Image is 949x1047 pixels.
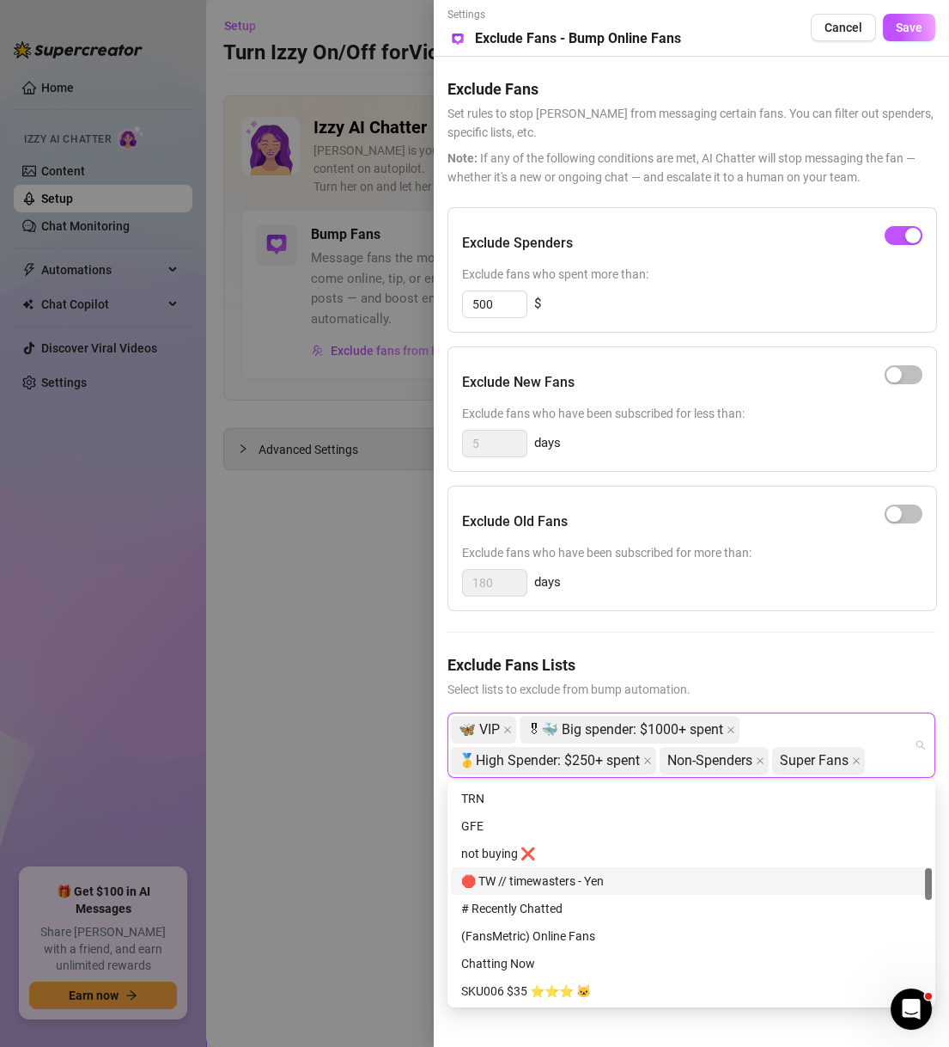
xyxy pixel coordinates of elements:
[451,950,932,977] div: Chatting Now
[660,747,769,775] span: Non-Spenders
[451,977,932,1005] div: SKU006 $35 ⭐️⭐️⭐️ 🐱
[461,872,922,891] div: 🛑 TW // timewasters - Yen
[643,756,652,765] span: close
[451,895,932,922] div: # Recently Chatted
[534,572,561,593] span: days
[461,982,922,1001] div: SKU006 $35 ⭐️⭐️⭐️ 🐱
[461,844,922,863] div: not buying ❌
[534,433,561,454] span: days
[451,867,932,895] div: 🛑 TW // timewasters - Yen
[891,989,932,1030] iframe: Intercom live chat
[462,511,568,532] h5: Exclude Old Fans
[462,372,575,393] h5: Exclude New Fans
[756,756,764,765] span: close
[772,747,865,775] span: Super Fans
[475,28,681,49] h5: Exclude Fans - Bump Online Fans
[527,717,723,743] span: 🎖🐳 Big spender: $1000+ spent
[461,954,922,973] div: Chatting Now
[461,899,922,918] div: # Recently Chatted
[462,265,922,284] span: Exclude fans who spent more than:
[451,785,932,812] div: TRN
[459,717,500,743] span: 🦋 VIP
[896,21,922,34] span: Save
[451,840,932,867] div: not buying ❌
[462,233,573,254] h5: Exclude Spenders
[520,716,739,744] span: 🎖🐳 Big spender: $1000+ spent
[852,756,861,765] span: close
[824,21,862,34] span: Cancel
[451,716,516,744] span: 🦋 VIP
[447,7,681,23] span: Settings
[462,404,922,423] span: Exclude fans who have been subscribed for less than:
[447,653,935,677] h5: Exclude Fans Lists
[811,14,876,41] button: Cancel
[447,680,935,699] span: Select lists to exclude from bump automation.
[447,77,935,101] h5: Exclude Fans
[462,543,922,562] span: Exclude fans who have been subscribed for more than:
[447,104,935,142] span: Set rules to stop [PERSON_NAME] from messaging certain fans. You can filter out spenders, specifi...
[447,149,935,187] span: If any of the following conditions are met, AI Chatter will stop messaging the fan — whether it's...
[883,14,935,41] button: Save
[451,747,656,775] span: 🥇High Spender: $250+ spent
[534,294,541,315] span: $
[459,748,640,774] span: 🥇High Spender: $250+ spent
[503,726,512,734] span: close
[727,726,735,734] span: close
[461,927,922,946] div: (FansMetric) Online Fans
[461,817,922,836] div: GFE
[667,748,752,774] span: Non-Spenders
[461,789,922,808] div: TRN
[451,922,932,950] div: (FansMetric) Online Fans
[451,812,932,840] div: GFE
[447,151,478,165] span: Note:
[780,748,849,774] span: Super Fans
